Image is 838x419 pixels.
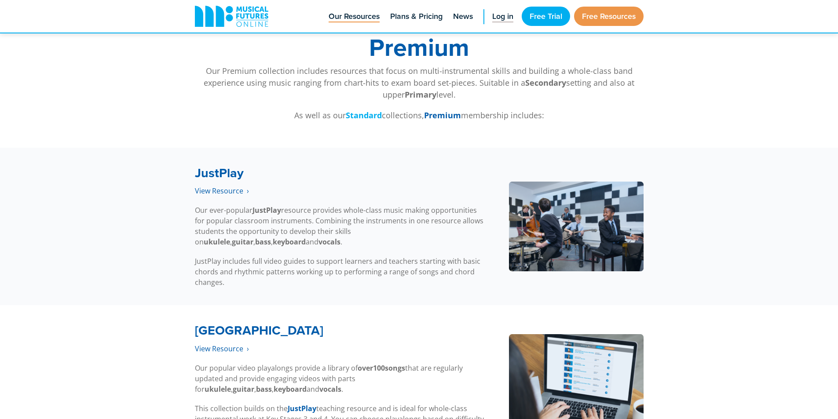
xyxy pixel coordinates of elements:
[204,237,230,247] strong: ukulele
[195,363,487,394] p: Our popular video playalongs provide a library of that are regularly updated and provide engaging...
[453,11,473,22] span: News
[195,344,249,354] a: View Resource‎‏‏‎ ‎ ›
[195,164,244,182] a: JustPlay
[256,384,272,394] strong: bass
[522,7,570,26] a: Free Trial
[346,110,382,121] a: Standard
[273,237,306,247] strong: keyboard
[205,384,231,394] strong: ukulele
[195,256,487,288] p: JustPlay includes full video guides to support learners and teachers starting with basic chords a...
[385,363,405,373] strong: songs
[233,384,254,394] strong: guitar
[195,65,644,101] p: Our Premium collection includes resources that focus on multi-instrumental skills and building a ...
[424,110,461,121] a: Premium
[195,109,644,121] p: As well as our collections, membership includes:
[319,384,341,394] strong: vocals
[195,205,487,247] p: Our ever-popular resource provides whole-class music making opportunities for popular classroom i...
[574,7,644,26] a: Free Resources
[195,321,323,340] a: [GEOGRAPHIC_DATA]
[358,363,373,373] strong: over
[405,89,436,100] strong: Primary
[255,237,271,247] strong: bass
[232,237,253,247] strong: guitar
[373,363,385,373] strong: 100
[525,77,566,88] strong: Secondary
[252,205,281,215] strong: JustPlay
[274,384,307,394] strong: keyboard
[369,29,469,65] span: Premium
[318,237,340,247] strong: vocals
[329,11,380,22] span: Our Resources
[288,404,316,414] a: JustPlay
[390,11,443,22] span: Plans & Pricing
[492,11,513,22] span: Log in
[195,186,249,196] a: View Resource‎‏‏‎ ‎ ›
